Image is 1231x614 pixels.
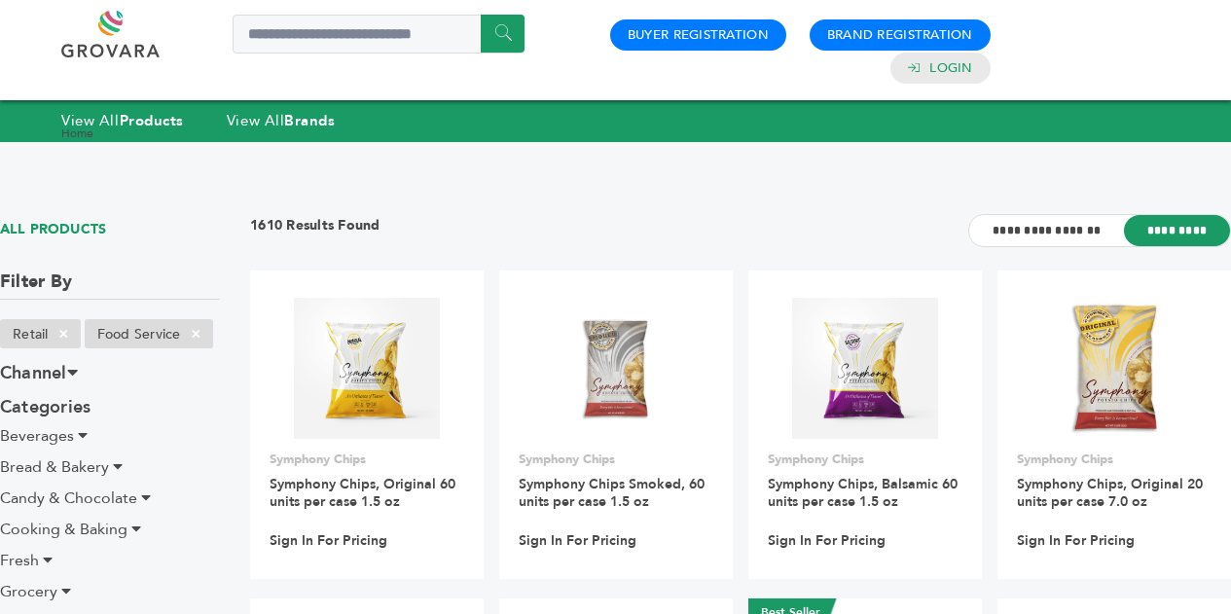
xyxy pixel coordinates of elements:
a: View All Products [107,126,207,141]
input: Search a product or brand... [233,15,525,54]
li: Food Service [85,319,213,348]
a: Login [929,59,972,77]
span: × [48,322,80,345]
a: Sign In For Pricing [270,532,387,550]
span: × [180,322,212,345]
a: Buyer Registration [628,26,769,44]
span: > [96,126,104,141]
img: Symphony Chips Smoked, 60 units per case 1.5 oz [546,298,687,439]
p: Symphony Chips [768,451,962,468]
p: Symphony Chips [519,451,713,468]
img: Symphony Chips, Balsamic 60 units per case 1.5 oz [792,298,939,438]
a: Sign In For Pricing [768,532,886,550]
a: Brand Registration [827,26,973,44]
a: Symphony Chips Smoked, 60 units per case 1.5 oz [519,475,705,511]
a: Sign In For Pricing [519,532,636,550]
img: Symphony Chips, Original 60 units per case 1.5 oz [294,298,441,438]
a: Symphony Chips, Original 20 units per case 7.0 oz [1017,475,1203,511]
h3: 1610 Results Found [250,216,380,246]
a: Home [61,126,93,141]
img: Symphony Chips, Original 20 units per case 7.0 oz [1068,298,1160,438]
p: Symphony Chips [1017,451,1212,468]
a: Sign In For Pricing [1017,532,1135,550]
p: Symphony Chips [270,451,464,468]
a: Symphony Chips, Balsamic 60 units per case 1.5 oz [768,475,958,511]
a: Symphony Chips, Original 60 units per case 1.5 oz [270,475,455,511]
